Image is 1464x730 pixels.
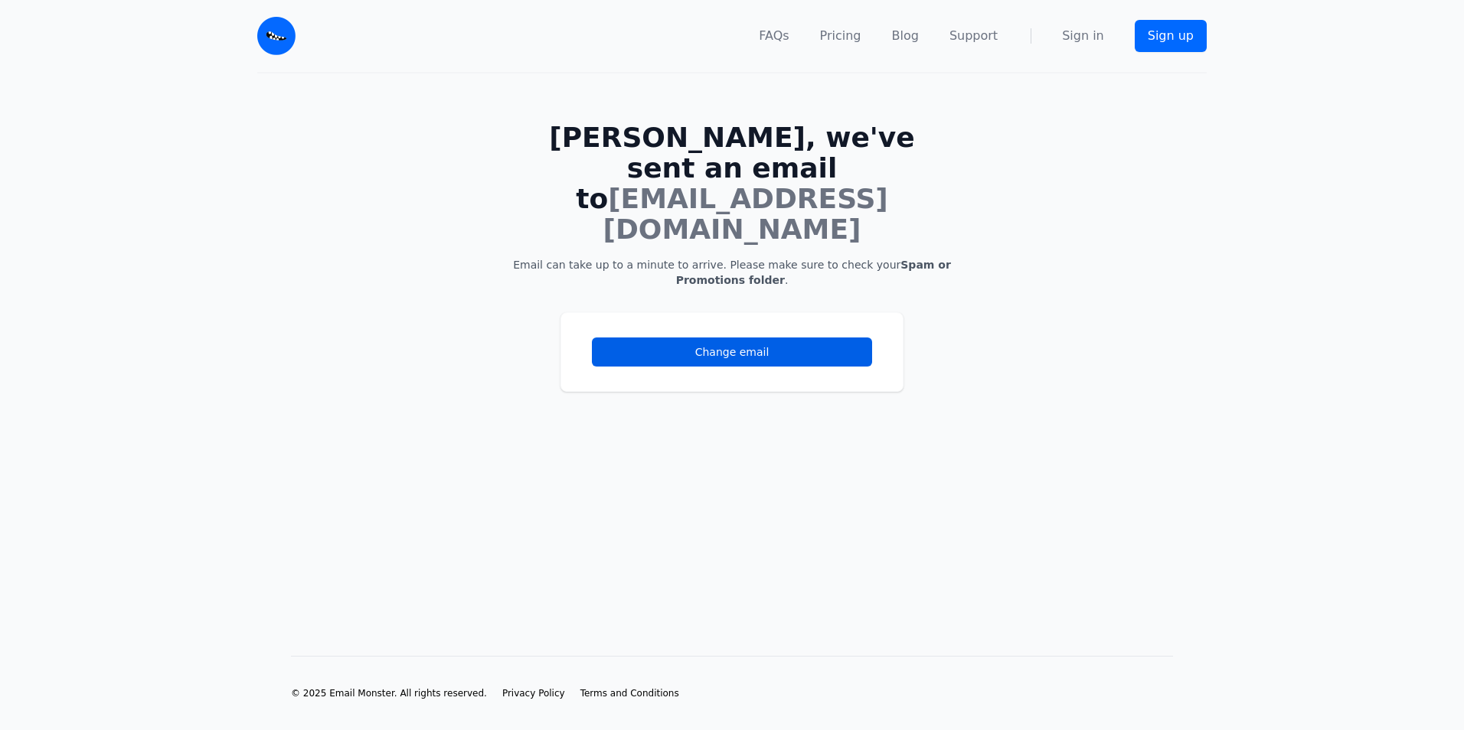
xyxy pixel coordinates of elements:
[676,259,951,286] b: Spam or Promotions folder
[580,688,679,699] span: Terms and Conditions
[820,27,861,45] a: Pricing
[1062,27,1104,45] a: Sign in
[580,687,679,699] a: Terms and Conditions
[257,17,296,55] img: Email Monster
[502,687,565,699] a: Privacy Policy
[892,27,919,45] a: Blog
[949,27,998,45] a: Support
[603,183,887,245] span: [EMAIL_ADDRESS][DOMAIN_NAME]
[511,122,953,245] h1: [PERSON_NAME], we've sent an email to
[511,257,953,288] p: Email can take up to a minute to arrive. Please make sure to check your .
[592,337,872,367] a: Change email
[759,27,789,45] a: FAQs
[1135,20,1207,52] a: Sign up
[502,688,565,699] span: Privacy Policy
[291,687,487,699] li: © 2025 Email Monster. All rights reserved.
